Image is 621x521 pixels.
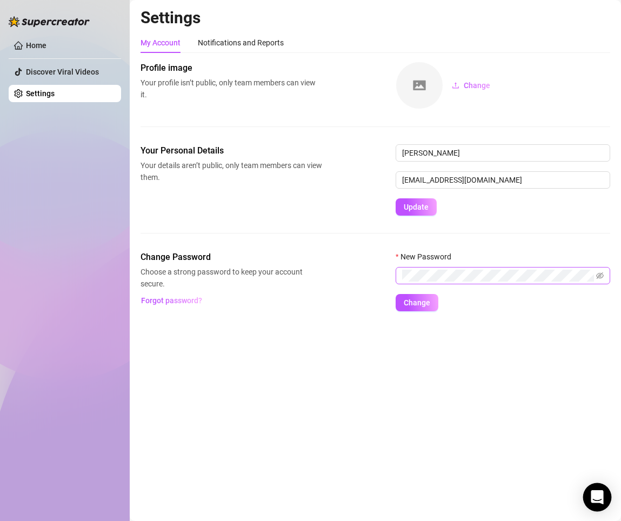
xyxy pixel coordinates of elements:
span: Profile image [141,62,322,75]
input: Enter name [396,144,610,162]
span: Change [464,81,490,90]
img: logo-BBDzfeDw.svg [9,16,90,27]
h2: Settings [141,8,610,28]
button: Update [396,198,437,216]
span: Update [404,203,429,211]
span: Your profile isn’t public, only team members can view it. [141,77,322,101]
input: Enter new email [396,171,610,189]
label: New Password [396,251,458,263]
button: Change [443,77,499,94]
img: square-placeholder.png [396,62,443,109]
button: Forgot password? [141,292,202,309]
span: Change Password [141,251,322,264]
span: Your details aren’t public, only team members can view them. [141,159,322,183]
div: Open Intercom Messenger [583,483,612,512]
input: New Password [402,270,594,282]
span: Forgot password? [141,296,202,305]
div: My Account [141,37,181,49]
a: Settings [26,89,55,98]
span: Choose a strong password to keep your account secure. [141,266,322,290]
span: upload [452,82,459,89]
a: Discover Viral Videos [26,68,99,76]
span: Your Personal Details [141,144,322,157]
span: eye-invisible [596,272,604,279]
a: Home [26,41,46,50]
button: Change [396,294,438,311]
div: Notifications and Reports [198,37,284,49]
span: Change [404,298,430,307]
